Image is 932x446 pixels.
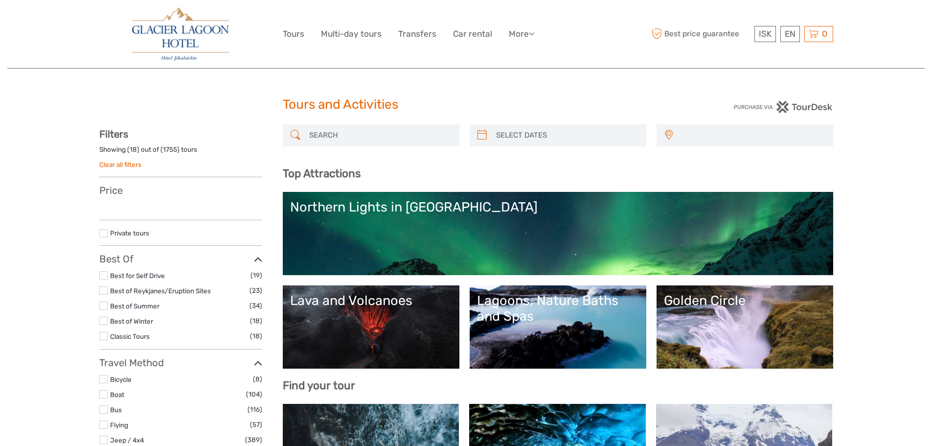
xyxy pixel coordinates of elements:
[305,127,455,144] input: SEARCH
[245,434,262,446] span: (389)
[110,376,132,383] a: Bicycle
[820,29,829,39] span: 0
[99,253,262,265] h3: Best Of
[453,27,492,41] a: Car rental
[163,145,177,154] label: 1755
[99,145,262,160] div: Showing ( ) out of ( ) tours
[110,436,144,444] a: Jeep / 4x4
[283,379,355,392] b: Find your tour
[290,293,452,361] a: Lava and Volcanoes
[110,391,124,399] a: Boat
[110,406,122,414] a: Bus
[110,229,149,237] a: Private tours
[253,374,262,385] span: (8)
[250,315,262,327] span: (18)
[477,293,639,361] a: Lagoons, Nature Baths and Spas
[99,128,128,140] strong: Filters
[509,27,534,41] a: More
[664,293,826,308] div: Golden Circle
[99,357,262,369] h3: Travel Method
[99,161,141,168] a: Clear all filters
[290,199,826,215] div: Northern Lights in [GEOGRAPHIC_DATA]
[250,270,262,281] span: (19)
[99,185,262,196] h3: Price
[130,145,137,154] label: 18
[283,27,304,41] a: Tours
[110,272,165,280] a: Best for Self Drive
[283,167,361,180] b: Top Attractions
[110,287,211,295] a: Best of Reykjanes/Eruption Sites
[110,421,128,429] a: Flying
[650,26,752,42] span: Best price guarantee
[250,330,262,342] span: (18)
[248,404,262,415] span: (116)
[283,97,650,113] h1: Tours and Activities
[733,101,833,113] img: PurchaseViaTourDesk.png
[759,29,772,39] span: ISK
[110,317,153,325] a: Best of Winter
[110,332,150,340] a: Classic Tours
[110,302,159,310] a: Best of Summer
[492,127,641,144] input: SELECT DATES
[780,26,800,42] div: EN
[246,389,262,400] span: (104)
[132,7,229,61] img: 2790-86ba44ba-e5e5-4a53-8ab7-28051417b7bc_logo_big.jpg
[477,293,639,325] div: Lagoons, Nature Baths and Spas
[250,419,262,430] span: (57)
[250,300,262,311] span: (34)
[664,293,826,361] a: Golden Circle
[398,27,436,41] a: Transfers
[290,293,452,308] div: Lava and Volcanoes
[250,285,262,296] span: (23)
[321,27,382,41] a: Multi-day tours
[290,199,826,268] a: Northern Lights in [GEOGRAPHIC_DATA]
